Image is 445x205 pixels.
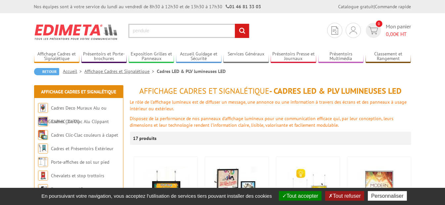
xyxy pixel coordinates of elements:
a: devis rapide 0 Mon panier 0,00€ HT [364,23,411,38]
font: Disposez de la performance de nos panneaux d'affichage lumineux pour une communication efficace q... [130,116,394,128]
button: Tout refuser [325,191,364,201]
a: Services Généraux [223,51,269,62]
a: Classement et Rangement [366,51,411,62]
span: Affichage Cadres et Signalétique [139,86,269,96]
span: En poursuivant votre navigation, vous acceptez l'utilisation de services tiers pouvant installer ... [38,193,275,199]
button: Personnaliser (fenêtre modale) [368,191,407,201]
strong: 01 46 81 33 03 [226,4,261,10]
h1: - Cadres LED & PLV lumineuses LED [130,87,411,95]
a: Affichage Cadres et Signalétique [34,51,80,62]
a: Retour [34,68,59,75]
a: Présentoirs Presse et Journaux [271,51,316,62]
div: | [338,3,411,10]
a: Catalogue gratuit [338,4,374,10]
p: 17 produits [133,132,158,145]
img: Edimeta [34,20,118,44]
img: Cadres Clic-Clac couleurs à clapet [38,130,48,140]
a: Accueil Guidage et Sécurité [176,51,222,62]
a: Cadres Clic-Clac couleurs à clapet [51,132,118,138]
a: Cadres Clic-Clac Alu Clippant [51,119,109,124]
a: Présentoirs Multimédia [318,51,364,62]
span: Mon panier [386,23,411,38]
img: devis rapide [350,26,357,34]
input: rechercher [235,24,249,38]
a: Commande rapide [375,4,411,10]
a: Accueil [63,68,85,74]
span: € HT [386,30,411,38]
span: 0,00 [386,31,396,37]
a: Affichage Cadres et Signalétique [41,89,116,95]
a: Affichage Cadres et Signalétique [85,68,157,74]
li: Cadres LED & PLV lumineuses LED [157,68,226,75]
font: Le rôle de l'affichage lumineux est de diffuser un message, une annonce ou une information à trav... [130,99,407,112]
a: Exposition Grilles et Panneaux [129,51,174,62]
a: Cadres et Présentoirs Extérieur [51,146,114,152]
img: devis rapide [332,26,338,35]
a: Présentoirs et Porte-brochures [81,51,127,62]
a: Cadres Deco Muraux Alu ou [GEOGRAPHIC_DATA] [38,105,107,124]
img: Cadres Deco Muraux Alu ou Bois [38,103,48,113]
span: 0 [376,20,382,27]
img: Cadres et Présentoirs Extérieur [38,144,48,154]
button: Tout accepter [279,191,322,201]
input: Rechercher un produit ou une référence... [128,24,249,38]
img: devis rapide [369,27,378,34]
div: Nos équipes sont à votre service du lundi au vendredi de 8h30 à 12h30 et de 13h30 à 17h30 [34,3,261,10]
